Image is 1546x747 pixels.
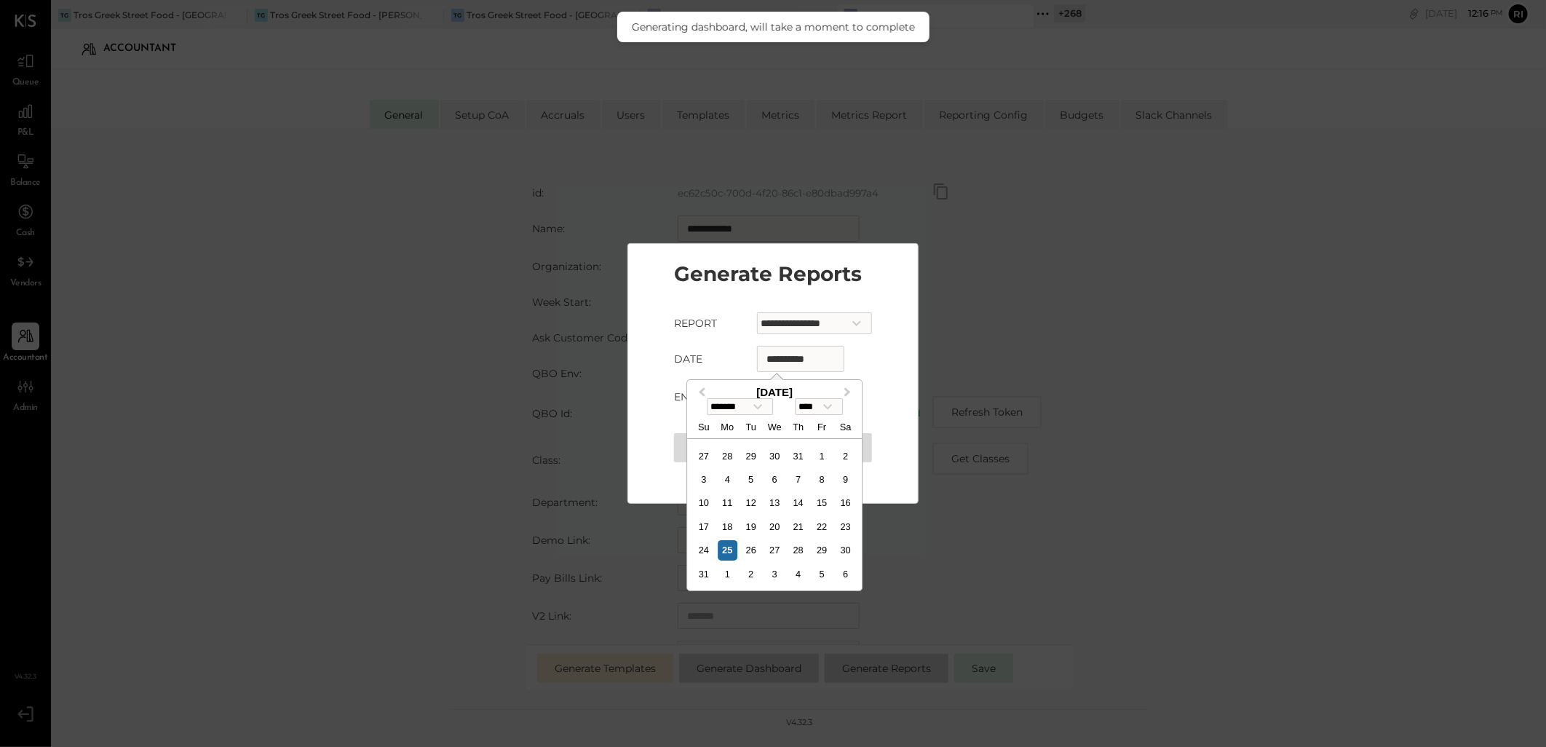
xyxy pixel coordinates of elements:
[812,494,832,513] div: Choose Friday, August 15th, 2025
[674,352,737,366] label: Date
[694,470,713,489] div: Choose Sunday, August 3rd, 2025
[836,446,855,466] div: Choose Saturday, August 2nd, 2025
[788,470,808,489] div: Choose Thursday, August 7th, 2025
[718,564,737,584] div: Choose Monday, September 1st, 2025
[741,564,761,584] div: Choose Tuesday, September 2nd, 2025
[718,494,737,513] div: Choose Monday, August 11th, 2025
[674,433,872,462] button: Generate Reports
[765,517,785,537] div: Choose Wednesday, August 20th, 2025
[718,417,737,437] div: Monday
[694,446,713,466] div: Choose Sunday, July 27th, 2025
[694,564,713,584] div: Choose Sunday, August 31st, 2025
[765,541,785,561] div: Choose Wednesday, August 27th, 2025
[812,446,832,466] div: Choose Friday, August 1st, 2025
[836,494,855,513] div: Choose Saturday, August 16th, 2025
[788,564,808,584] div: Choose Thursday, September 4th, 2025
[741,446,761,466] div: Choose Tuesday, July 29th, 2025
[788,494,808,513] div: Choose Thursday, August 14th, 2025
[718,446,737,466] div: Choose Monday, July 28th, 2025
[694,417,713,437] div: Sunday
[689,382,712,405] button: Previous Month
[836,470,855,489] div: Choose Saturday, August 9th, 2025
[694,517,713,537] div: Choose Sunday, August 17th, 2025
[812,541,832,561] div: Choose Friday, August 29th, 2025
[836,417,855,437] div: Saturday
[812,517,832,537] div: Choose Friday, August 22nd, 2025
[837,382,860,405] button: Next Month
[686,379,863,591] div: Choose Date
[674,258,872,289] h3: Generate Reports
[812,470,832,489] div: Choose Friday, August 8th, 2025
[718,517,737,537] div: Choose Monday, August 18th, 2025
[741,517,761,537] div: Choose Tuesday, August 19th, 2025
[812,564,832,584] div: Choose Friday, September 5th, 2025
[836,564,855,584] div: Choose Saturday, September 6th, 2025
[765,446,785,466] div: Choose Wednesday, July 30th, 2025
[788,446,808,466] div: Choose Thursday, July 31st, 2025
[692,444,857,586] div: Month August, 2025
[788,417,808,437] div: Thursday
[741,417,761,437] div: Tuesday
[741,470,761,489] div: Choose Tuesday, August 5th, 2025
[674,316,737,331] label: Report
[694,494,713,513] div: Choose Sunday, August 10th, 2025
[788,517,808,537] div: Choose Thursday, August 21st, 2025
[694,541,713,561] div: Choose Sunday, August 24th, 2025
[741,494,761,513] div: Choose Tuesday, August 12th, 2025
[674,390,737,404] label: End Date
[741,541,761,561] div: Choose Tuesday, August 26th, 2025
[687,386,862,398] div: [DATE]
[812,417,832,437] div: Friday
[836,541,855,561] div: Choose Saturday, August 30th, 2025
[765,470,785,489] div: Choose Wednesday, August 6th, 2025
[765,417,785,437] div: Wednesday
[765,494,785,513] div: Choose Wednesday, August 13th, 2025
[765,564,785,584] div: Choose Wednesday, September 3rd, 2025
[788,541,808,561] div: Choose Thursday, August 28th, 2025
[836,517,855,537] div: Choose Saturday, August 23rd, 2025
[632,20,915,33] div: Generating dashboard, will take a moment to complete
[718,470,737,489] div: Choose Monday, August 4th, 2025
[643,474,903,489] button: Cancel
[718,541,737,561] div: Choose Monday, August 25th, 2025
